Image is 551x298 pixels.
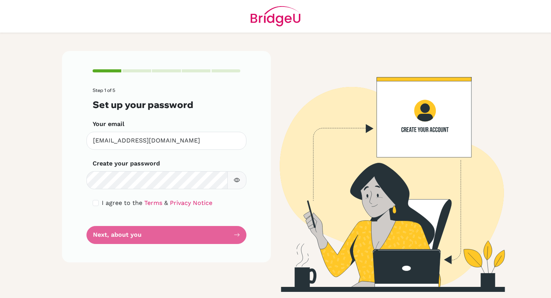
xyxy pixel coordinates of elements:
span: Step 1 of 5 [93,87,115,93]
a: Terms [144,199,162,206]
h3: Set up your password [93,99,240,110]
input: Insert your email* [86,132,246,150]
span: I agree to the [102,199,142,206]
label: Your email [93,120,124,129]
label: Create your password [93,159,160,168]
span: & [164,199,168,206]
a: Privacy Notice [170,199,212,206]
